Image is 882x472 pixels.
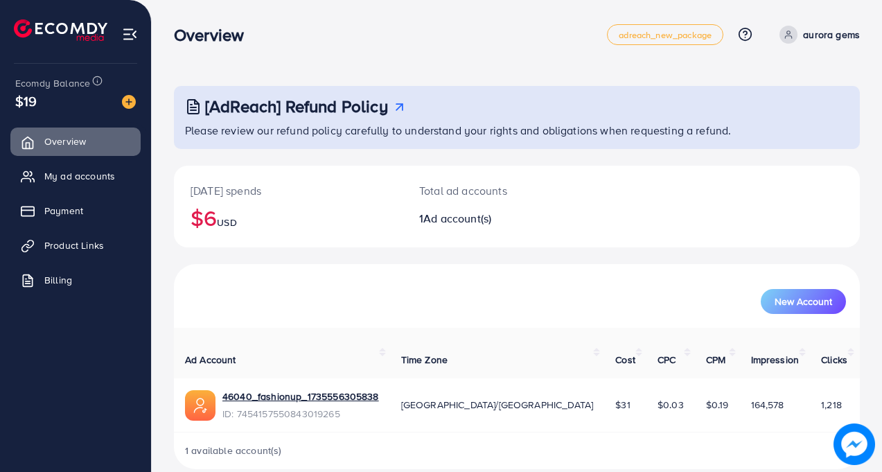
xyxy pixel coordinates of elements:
[191,204,386,231] h2: $6
[44,204,83,218] span: Payment
[821,353,847,367] span: Clicks
[761,289,846,314] button: New Account
[821,398,842,412] span: 1,218
[619,30,712,40] span: adreach_new_package
[217,216,236,229] span: USD
[185,444,282,457] span: 1 available account(s)
[15,91,37,111] span: $19
[401,353,448,367] span: Time Zone
[10,266,141,294] a: Billing
[10,162,141,190] a: My ad accounts
[615,398,630,412] span: $31
[122,95,136,109] img: image
[751,398,784,412] span: 164,578
[615,353,635,367] span: Cost
[419,212,558,225] h2: 1
[834,423,875,465] img: image
[658,353,676,367] span: CPC
[122,26,138,42] img: menu
[419,182,558,199] p: Total ad accounts
[205,96,388,116] h3: [AdReach] Refund Policy
[401,398,594,412] span: [GEOGRAPHIC_DATA]/[GEOGRAPHIC_DATA]
[10,231,141,259] a: Product Links
[44,169,115,183] span: My ad accounts
[44,134,86,148] span: Overview
[751,353,800,367] span: Impression
[14,19,107,41] img: logo
[10,128,141,155] a: Overview
[706,398,729,412] span: $0.19
[174,25,255,45] h3: Overview
[803,26,860,43] p: aurora gems
[15,76,90,90] span: Ecomdy Balance
[423,211,491,226] span: Ad account(s)
[658,398,684,412] span: $0.03
[10,197,141,225] a: Payment
[706,353,725,367] span: CPM
[222,390,379,403] a: 46040_fashionup_1735556305838
[607,24,723,45] a: adreach_new_package
[191,182,386,199] p: [DATE] spends
[185,390,215,421] img: ic-ads-acc.e4c84228.svg
[185,353,236,367] span: Ad Account
[774,26,860,44] a: aurora gems
[44,273,72,287] span: Billing
[775,297,832,306] span: New Account
[185,122,852,139] p: Please review our refund policy carefully to understand your rights and obligations when requesti...
[44,238,104,252] span: Product Links
[222,407,379,421] span: ID: 7454157550843019265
